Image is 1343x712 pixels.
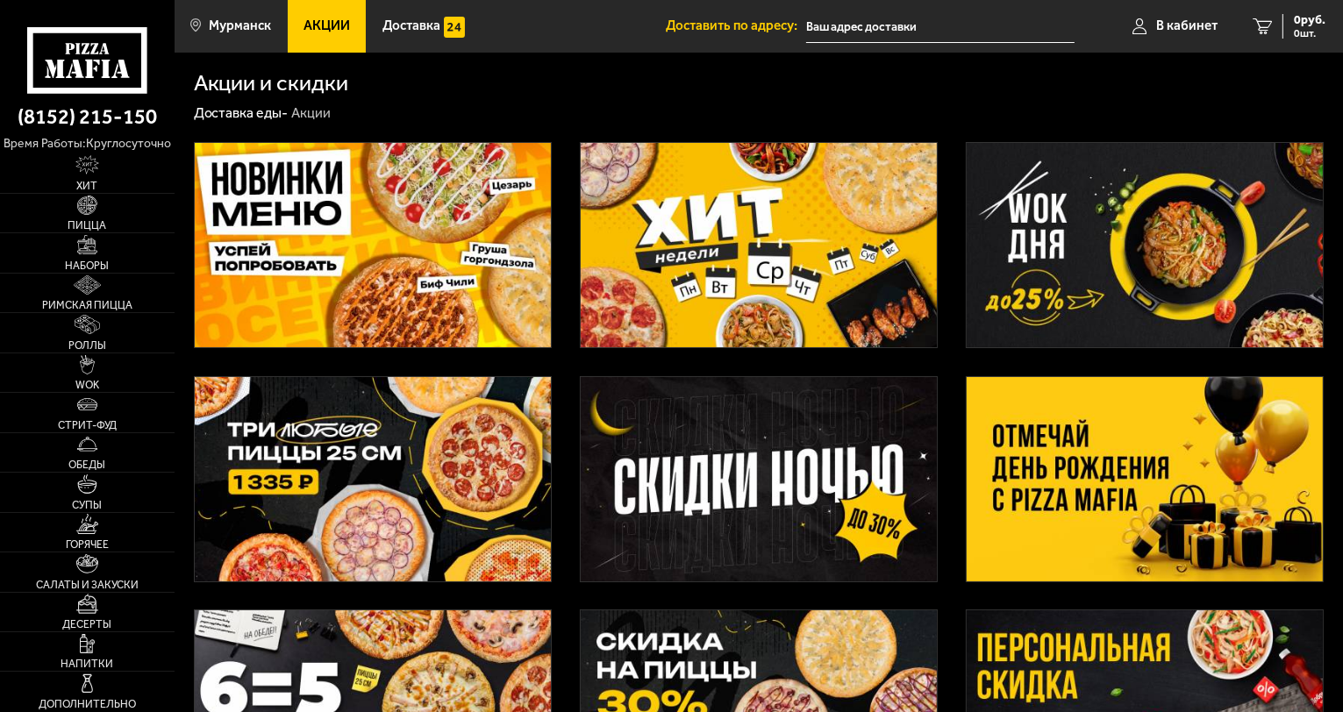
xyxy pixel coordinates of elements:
span: Салаты и закуски [36,580,139,590]
a: Доставка еды- [194,104,289,121]
span: Мурманск [209,19,271,32]
span: 0 руб. [1294,14,1325,26]
span: Доставить по адресу: [666,19,806,32]
span: В кабинет [1156,19,1218,32]
span: Напитки [61,659,114,669]
span: Десерты [63,619,112,630]
span: Наборы [66,260,110,271]
span: Обеды [69,459,106,470]
img: 15daf4d41897b9f0e9f617042186c801.svg [444,17,465,38]
span: Пицца [68,220,107,231]
span: 0 шт. [1294,28,1325,39]
span: Доставка [382,19,440,32]
span: Римская пицца [42,300,132,310]
span: WOK [75,380,99,390]
span: Стрит-фуд [58,420,117,431]
span: Дополнительно [39,699,136,709]
input: Ваш адрес доставки [806,11,1075,43]
h1: Акции и скидки [194,72,349,95]
span: Горячее [66,539,109,550]
span: Акции [304,19,350,32]
span: Роллы [68,340,106,351]
div: Акции [291,104,331,123]
span: Хит [77,181,98,191]
span: Супы [73,500,103,510]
